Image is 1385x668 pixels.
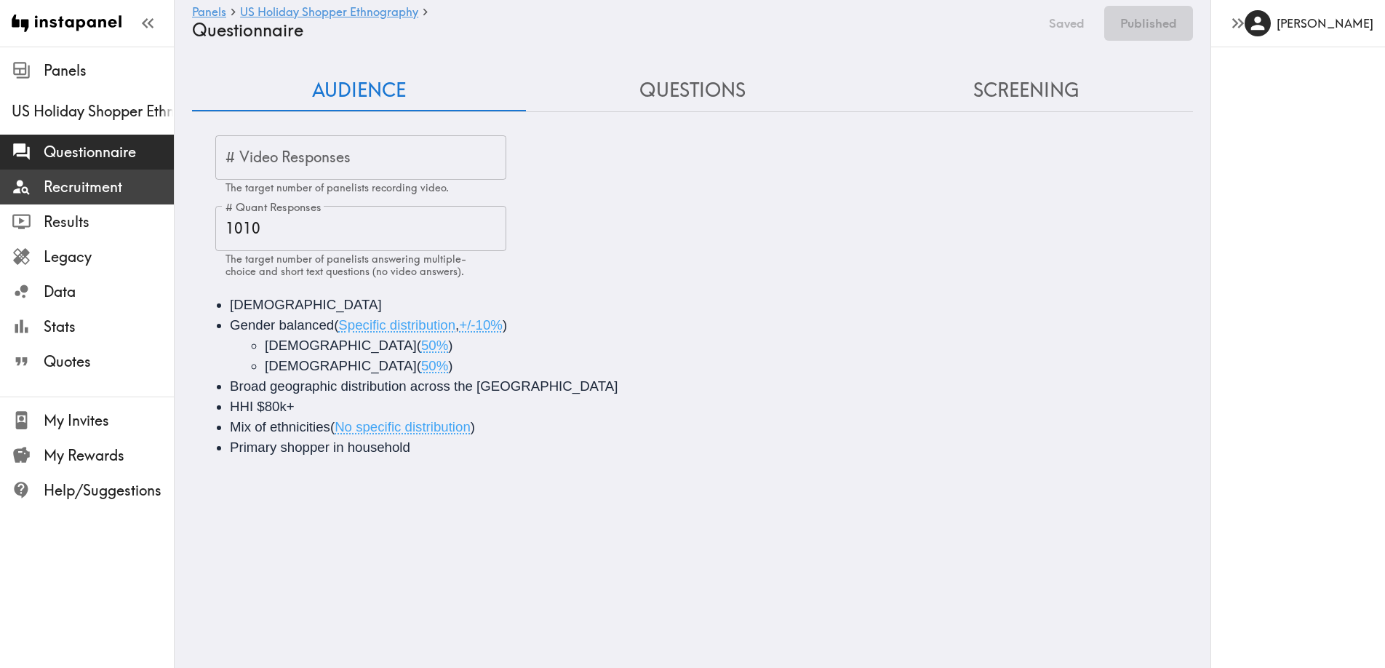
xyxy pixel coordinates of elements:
[44,282,174,302] span: Data
[417,338,421,353] span: (
[12,101,174,122] span: US Holiday Shopper Ethnography
[240,6,418,20] a: US Holiday Shopper Ethnography
[44,177,174,197] span: Recruitment
[192,20,1029,41] h4: Questionnaire
[44,212,174,232] span: Results
[421,338,448,353] span: 50%
[421,358,448,373] span: 50%
[225,199,322,215] label: # Quant Responses
[859,70,1193,111] button: Screening
[230,419,330,434] span: Mix of ethnicities
[192,6,226,20] a: Panels
[44,317,174,337] span: Stats
[265,358,417,373] span: [DEMOGRAPHIC_DATA]
[225,181,449,194] span: The target number of panelists recording video.
[44,142,174,162] span: Questionnaire
[448,338,452,353] span: )
[334,317,338,333] span: (
[192,70,526,111] button: Audience
[335,419,471,434] span: No specific distribution
[225,253,466,278] span: The target number of panelists answering multiple-choice and short text questions (no video answe...
[448,358,452,373] span: )
[417,358,421,373] span: (
[230,297,382,312] span: [DEMOGRAPHIC_DATA]
[230,440,410,455] span: Primary shopper in household
[455,317,459,333] span: ,
[526,70,860,111] button: Questions
[44,351,174,372] span: Quotes
[265,338,417,353] span: [DEMOGRAPHIC_DATA]
[44,410,174,431] span: My Invites
[503,317,507,333] span: )
[471,419,475,434] span: )
[44,480,174,501] span: Help/Suggestions
[192,277,1193,475] div: Audience
[44,247,174,267] span: Legacy
[230,317,334,333] span: Gender balanced
[338,317,455,333] span: Specific distribution
[1277,15,1373,31] h6: [PERSON_NAME]
[230,378,618,394] span: Broad geographic distribution across the [GEOGRAPHIC_DATA]
[44,60,174,81] span: Panels
[44,445,174,466] span: My Rewards
[459,317,503,333] span: +/-10%
[230,399,295,414] span: HHI $80k+
[192,70,1193,111] div: Questionnaire Audience/Questions/Screening Tab Navigation
[330,419,335,434] span: (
